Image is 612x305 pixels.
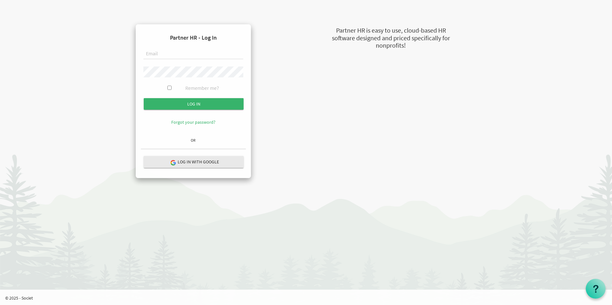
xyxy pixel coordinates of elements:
[144,156,244,168] button: Log in with Google
[143,49,243,59] input: Email
[141,29,246,46] h4: Partner HR - Log In
[300,41,482,50] div: nonprofits!
[171,119,215,125] a: Forgot your password?
[300,26,482,35] div: Partner HR is easy to use, cloud-based HR
[141,138,246,142] h6: OR
[300,34,482,43] div: software designed and priced specifically for
[144,98,244,110] input: Log in
[170,160,176,165] img: google-logo.png
[5,295,612,301] p: © 2025 - Societ
[185,84,219,92] label: Remember me?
